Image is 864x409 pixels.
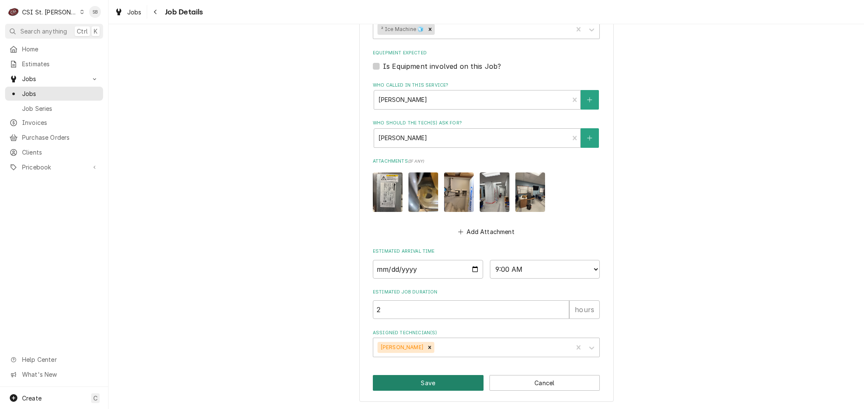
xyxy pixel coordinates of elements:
[127,8,142,17] span: Jobs
[373,289,600,296] label: Estimated Job Duration
[22,89,99,98] span: Jobs
[5,367,103,381] a: Go to What's New
[587,97,592,103] svg: Create New Contact
[5,160,103,174] a: Go to Pricebook
[22,74,86,83] span: Jobs
[111,5,145,19] a: Jobs
[22,133,99,142] span: Purchase Orders
[162,6,203,18] span: Job Details
[5,72,103,86] a: Go to Jobs
[373,120,600,147] div: Who should the tech(s) ask for?
[373,375,484,391] button: Save
[5,145,103,159] a: Clients
[373,172,403,212] img: 7he325ydTPON1APR3Vil
[22,59,99,68] span: Estimates
[22,355,98,364] span: Help Center
[22,118,99,127] span: Invoices
[373,330,600,336] label: Assigned Technician(s)
[5,130,103,144] a: Purchase Orders
[383,61,501,71] label: Is Equipment involved on this Job?
[373,82,600,89] label: Who called in this service?
[373,120,600,127] label: Who should the tech(s) ask for?
[425,342,434,353] div: Remove Thomas Fonte
[22,395,42,402] span: Create
[373,260,483,279] input: Date
[89,6,101,18] div: Shayla Bell's Avatar
[22,45,99,54] span: Home
[8,6,20,18] div: CSI St. Louis's Avatar
[373,50,600,71] div: Equipment Expected
[373,158,600,237] div: Attachments
[22,104,99,113] span: Job Series
[377,342,425,353] div: [PERSON_NAME]
[22,163,86,172] span: Pricebook
[377,24,425,35] div: ² Ice Machine 🧊
[490,260,600,279] select: Time Select
[94,27,98,36] span: K
[581,90,598,110] button: Create New Contact
[5,353,103,367] a: Go to Help Center
[408,172,438,212] img: 4PXtg3YR8i1TX23rOJWn
[587,135,592,141] svg: Create New Contact
[373,50,600,56] label: Equipment Expected
[22,370,98,379] span: What's New
[373,289,600,319] div: Estimated Job Duration
[5,116,103,130] a: Invoices
[89,6,101,18] div: SB
[373,375,600,391] div: Button Group Row
[373,330,600,357] div: Assigned Technician(s)
[444,172,474,212] img: QVVkYSRIqF6WnyNHJysA
[5,42,103,56] a: Home
[489,375,600,391] button: Cancel
[373,375,600,391] div: Button Group
[22,148,99,157] span: Clients
[480,172,509,212] img: 88lapDsQQWCZDWCRgD72
[5,102,103,116] a: Job Series
[373,248,600,278] div: Estimated Arrival Time
[373,158,600,165] label: Attachments
[569,300,600,319] div: hours
[373,82,600,110] div: Who called in this service?
[373,248,600,255] label: Estimated Arrival Time
[457,226,516,238] button: Add Attachment
[20,27,67,36] span: Search anything
[408,159,424,164] span: ( if any )
[5,87,103,101] a: Jobs
[515,172,545,212] img: BRSoIYYTAC7XJuugDNo5
[93,394,98,403] span: C
[5,24,103,39] button: Search anythingCtrlK
[581,128,598,148] button: Create New Contact
[149,5,162,19] button: Navigate back
[425,24,435,35] div: Remove ² Ice Machine 🧊
[77,27,88,36] span: Ctrl
[373,11,600,39] div: Labels
[22,8,77,17] div: CSI St. [PERSON_NAME]
[5,57,103,71] a: Estimates
[8,6,20,18] div: C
